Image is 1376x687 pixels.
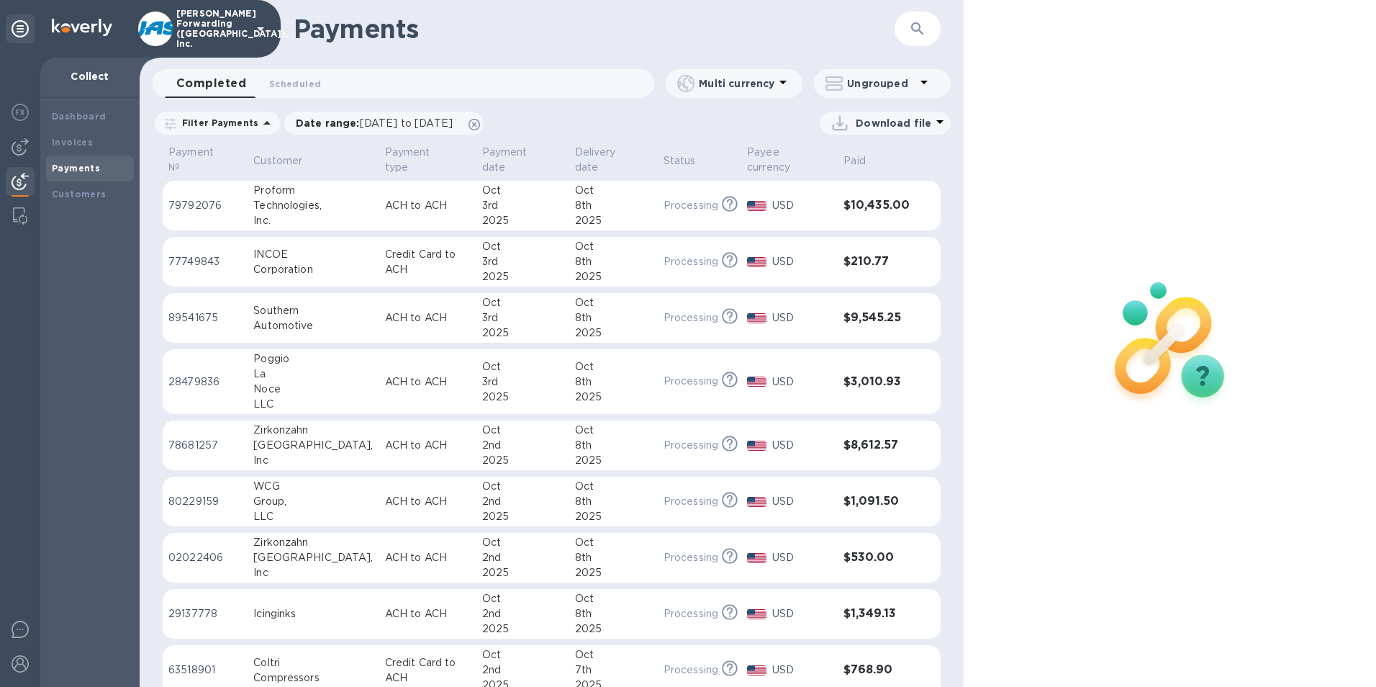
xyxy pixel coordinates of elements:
[772,550,833,565] p: USD
[168,550,242,565] p: 02022406
[482,453,563,468] div: 2025
[253,153,321,169] span: Customer
[664,550,718,565] p: Processing
[385,145,452,175] p: Payment type
[253,213,373,228] div: Inc.
[253,397,373,412] div: LLC
[843,663,912,677] h3: $768.90
[296,116,460,130] p: Date range :
[664,198,718,213] p: Processing
[575,325,652,341] div: 2025
[168,374,242,390] p: 28479836
[253,318,373,333] div: Automotive
[253,351,373,367] div: Poggio
[664,438,718,453] p: Processing
[482,183,563,198] div: Oct
[843,439,912,452] h3: $8,612.57
[253,247,373,262] div: INCOE
[843,375,912,389] h3: $3,010.93
[482,145,563,175] span: Payment date
[482,647,563,663] div: Oct
[482,438,563,453] div: 2nd
[772,494,833,509] p: USD
[253,303,373,318] div: Southern
[482,390,563,405] div: 2025
[843,153,884,169] span: Paid
[52,163,100,174] b: Payments
[575,254,652,269] div: 8th
[575,239,652,254] div: Oct
[575,145,633,175] p: Delivery date
[664,153,715,169] span: Status
[253,479,373,494] div: WCG
[253,535,373,550] div: Zirkonzahn
[575,606,652,621] div: 8th
[482,423,563,438] div: Oct
[843,607,912,621] h3: $1,349.13
[176,73,246,94] span: Completed
[176,9,248,49] p: [PERSON_NAME] Forwarding ([GEOGRAPHIC_DATA]), Inc.
[575,374,652,390] div: 8th
[772,198,833,213] p: USD
[482,374,563,390] div: 3rd
[253,183,373,198] div: Proform
[385,310,471,325] p: ACH to ACH
[168,663,242,678] p: 63518901
[482,663,563,678] div: 2nd
[664,663,718,678] p: Processing
[168,145,242,175] span: Payment №
[253,153,302,169] p: Customer
[253,550,373,565] div: [GEOGRAPHIC_DATA],
[747,553,766,563] img: USD
[843,199,912,212] h3: $10,435.00
[253,655,373,670] div: Coltri
[385,145,471,175] span: Payment type
[664,606,718,621] p: Processing
[575,550,652,565] div: 8th
[843,495,912,508] h3: $1,091.50
[482,359,563,374] div: Oct
[269,76,321,91] span: Scheduled
[575,647,652,663] div: Oct
[575,663,652,678] div: 7th
[52,137,93,148] b: Invoices
[482,606,563,621] div: 2nd
[575,535,652,550] div: Oct
[664,310,718,325] p: Processing
[747,497,766,507] img: USD
[747,145,832,175] span: Payee currency
[747,257,766,267] img: USD
[482,295,563,310] div: Oct
[385,438,471,453] p: ACH to ACH
[772,606,833,621] p: USD
[843,311,912,325] h3: $9,545.25
[482,213,563,228] div: 2025
[747,609,766,619] img: USD
[747,201,766,211] img: USD
[575,269,652,284] div: 2025
[284,112,484,135] div: Date range:[DATE] to [DATE]
[168,310,242,325] p: 89541675
[575,310,652,325] div: 8th
[575,359,652,374] div: Oct
[253,367,373,382] div: La
[664,254,718,269] p: Processing
[699,76,774,91] p: Multi currency
[482,145,545,175] p: Payment date
[482,479,563,494] div: Oct
[385,550,471,565] p: ACH to ACH
[843,551,912,565] h3: $530.00
[482,494,563,509] div: 2nd
[52,189,107,199] b: Customers
[664,374,718,389] p: Processing
[52,111,107,122] b: Dashboard
[575,453,652,468] div: 2025
[575,494,652,509] div: 8th
[253,670,373,686] div: Compressors
[747,665,766,675] img: USD
[575,509,652,524] div: 2025
[575,621,652,637] div: 2025
[482,239,563,254] div: Oct
[747,313,766,323] img: USD
[482,509,563,524] div: 2025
